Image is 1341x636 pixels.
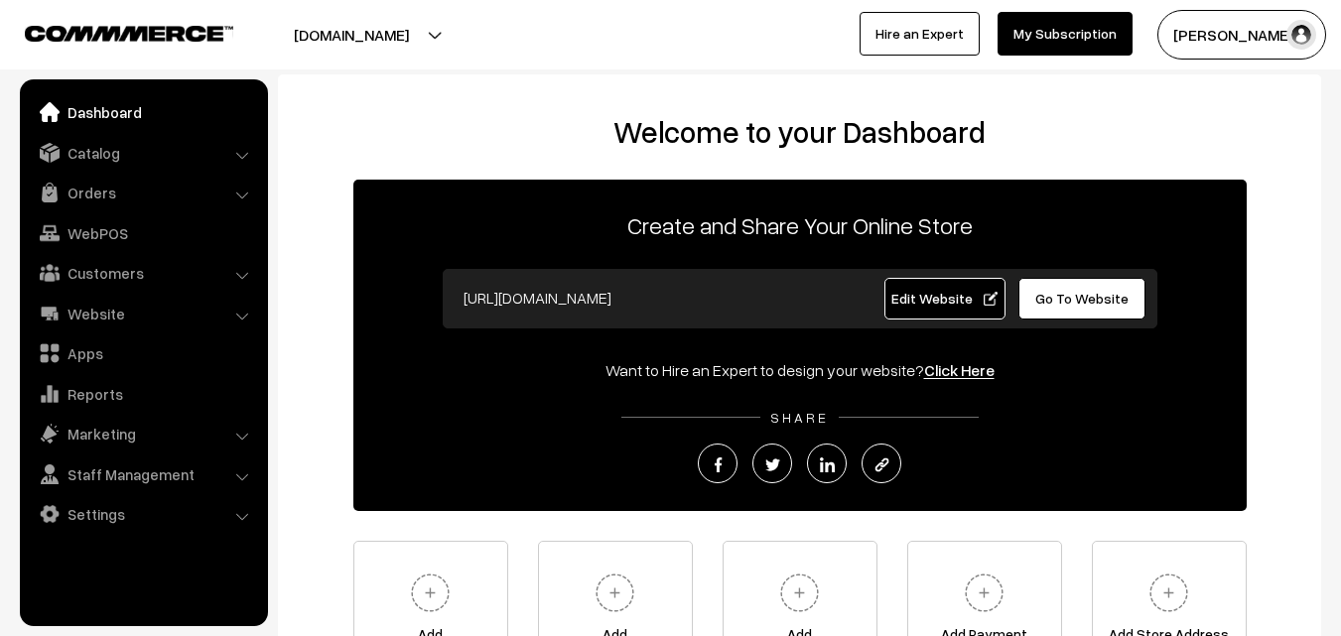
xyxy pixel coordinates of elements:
a: My Subscription [998,12,1133,56]
span: SHARE [760,409,839,426]
a: Marketing [25,416,261,451]
img: plus.svg [588,566,642,620]
img: COMMMERCE [25,26,233,41]
a: Click Here [924,360,995,380]
img: plus.svg [957,566,1011,620]
a: Customers [25,255,261,291]
a: Reports [25,376,261,412]
a: Website [25,296,261,331]
h2: Welcome to your Dashboard [298,114,1301,150]
a: Edit Website [884,278,1006,319]
button: [PERSON_NAME] [1157,10,1326,60]
img: plus.svg [1141,566,1196,620]
img: plus.svg [772,566,827,620]
a: Hire an Expert [860,12,980,56]
img: plus.svg [403,566,458,620]
a: Apps [25,335,261,371]
p: Create and Share Your Online Store [353,207,1247,243]
span: Go To Website [1035,290,1129,307]
a: Orders [25,175,261,210]
a: COMMMERCE [25,20,199,44]
a: Staff Management [25,456,261,492]
div: Want to Hire an Expert to design your website? [353,358,1247,382]
span: Edit Website [891,290,998,307]
img: user [1286,20,1316,50]
a: Catalog [25,135,261,171]
a: WebPOS [25,215,261,251]
a: Go To Website [1018,278,1146,319]
button: [DOMAIN_NAME] [224,10,478,60]
a: Dashboard [25,94,261,130]
a: Settings [25,496,261,532]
